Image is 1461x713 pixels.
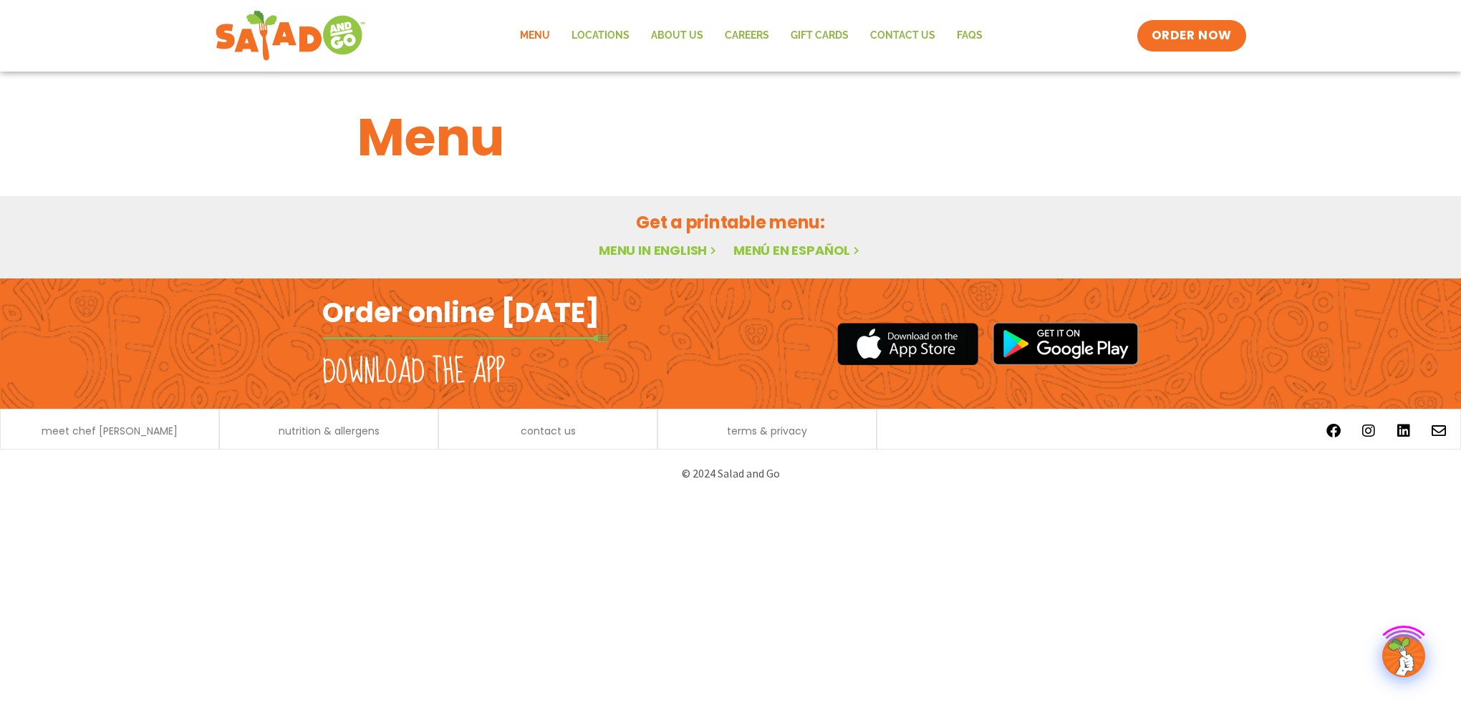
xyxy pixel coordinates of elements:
a: Locations [561,19,640,52]
h2: Download the app [322,352,505,392]
p: © 2024 Salad and Go [329,464,1132,483]
a: Contact Us [859,19,946,52]
nav: Menu [509,19,993,52]
a: meet chef [PERSON_NAME] [42,426,178,436]
h2: Order online [DATE] [322,295,599,330]
a: Menú en español [733,241,862,259]
a: terms & privacy [727,426,807,436]
a: contact us [521,426,576,436]
a: FAQs [946,19,993,52]
img: fork [322,334,609,342]
a: nutrition & allergens [279,426,380,436]
a: Menu [509,19,561,52]
img: new-SAG-logo-768×292 [215,7,366,64]
a: Careers [714,19,780,52]
a: About Us [640,19,714,52]
h2: Get a printable menu: [357,210,1104,235]
span: ORDER NOW [1152,27,1232,44]
h1: Menu [357,99,1104,176]
a: Menu in English [599,241,719,259]
a: ORDER NOW [1137,20,1246,52]
img: google_play [993,322,1139,365]
a: GIFT CARDS [780,19,859,52]
img: appstore [837,321,978,367]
